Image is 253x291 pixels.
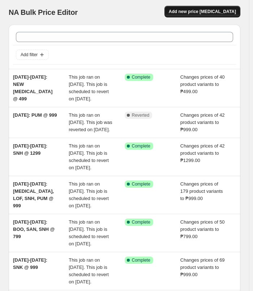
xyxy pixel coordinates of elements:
[13,257,47,270] span: [DATE]-[DATE]: SNK @ 999
[132,112,150,118] span: Reverted
[16,50,49,60] button: Add filter
[132,257,150,263] span: Complete
[180,112,225,132] span: Changes prices of 42 product variants to ₱999.00
[13,181,54,208] span: [DATE]-[DATE]: [MEDICAL_DATA], LOF, SNH, PUM @ 999
[132,143,150,149] span: Complete
[13,143,47,156] span: [DATE]-[DATE]: SNH @ 1299
[180,143,225,163] span: Changes prices of 42 product variants to ₱1299.00
[69,112,112,132] span: This job ran on [DATE]. This job was reverted on [DATE].
[180,257,225,277] span: Changes prices of 69 product variants to ₱999.00
[13,74,52,101] span: [DATE]-[DATE]: NEW [MEDICAL_DATA] @ 499
[69,257,109,284] span: This job ran on [DATE]. This job is scheduled to revert on [DATE].
[180,219,225,239] span: Changes prices of 50 product variants to ₱799.00
[180,181,223,201] span: Changes prices of 179 product variants to ₱999.00
[180,74,225,94] span: Changes prices of 40 product variants to ₱499.00
[169,9,236,14] span: Add new price [MEDICAL_DATA]
[69,143,109,170] span: This job ran on [DATE]. This job is scheduled to revert on [DATE].
[69,74,109,101] span: This job ran on [DATE]. This job is scheduled to revert on [DATE].
[9,8,78,16] span: NA Bulk Price Editor
[69,181,109,208] span: This job ran on [DATE]. This job is scheduled to revert on [DATE].
[69,219,109,246] span: This job ran on [DATE]. This job is scheduled to revert on [DATE].
[13,112,57,118] span: [DATE]: PUM @ 999
[164,6,240,17] button: Add new price [MEDICAL_DATA]
[132,181,150,187] span: Complete
[21,52,38,58] span: Add filter
[132,219,150,225] span: Complete
[132,74,150,80] span: Complete
[13,219,55,239] span: [DATE]-[DATE]: BOO, SAN, SNH @ 799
